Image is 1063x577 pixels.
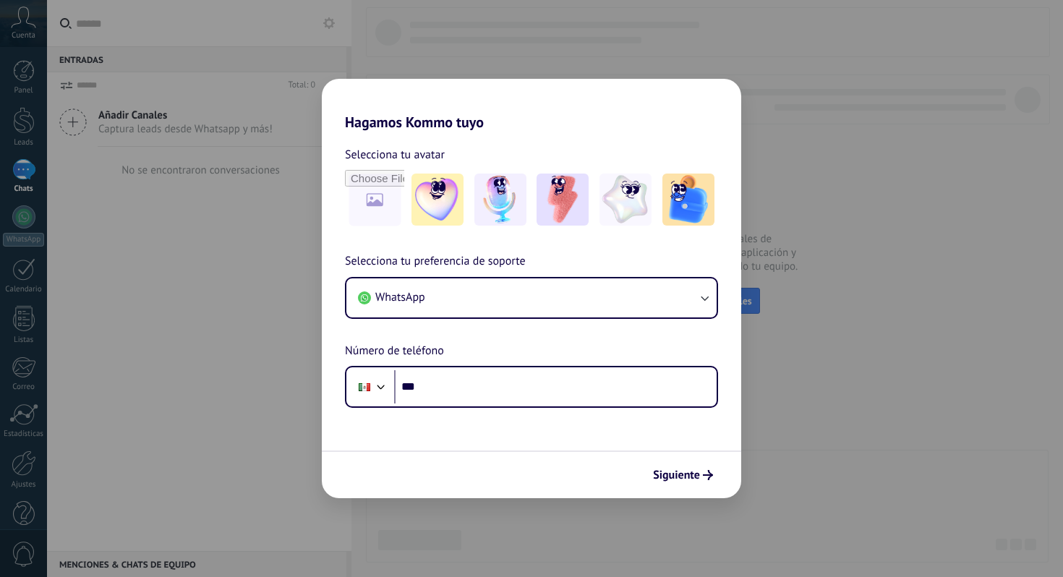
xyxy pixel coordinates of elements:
[345,252,526,271] span: Selecciona tu preferencia de soporte
[345,342,444,361] span: Número de teléfono
[375,290,425,304] span: WhatsApp
[653,470,700,480] span: Siguiente
[351,372,378,402] div: Mexico: + 52
[537,174,589,226] img: -3.jpeg
[474,174,526,226] img: -2.jpeg
[599,174,652,226] img: -4.jpeg
[411,174,464,226] img: -1.jpeg
[662,174,714,226] img: -5.jpeg
[345,145,445,164] span: Selecciona tu avatar
[322,79,741,131] h2: Hagamos Kommo tuyo
[346,278,717,317] button: WhatsApp
[646,463,720,487] button: Siguiente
